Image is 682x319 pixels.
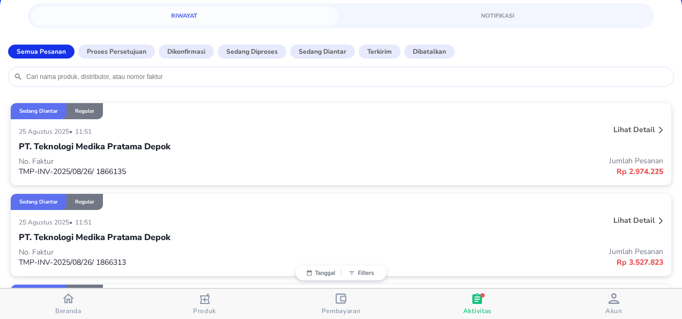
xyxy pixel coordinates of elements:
p: Sedang diproses [226,47,278,56]
button: Dibatalkan [404,45,455,59]
button: Akun [546,289,682,319]
p: PT. Teknologi Medika Pratama Depok [19,231,171,244]
p: Sedang diantar [299,47,346,56]
p: 11:51 [75,127,94,136]
p: 25 Agustus 2025 • [19,127,75,136]
button: Filters [341,270,381,276]
p: TMP-INV-2025/08/26/ 1866135 [19,166,341,177]
button: Terkirim [359,45,401,59]
button: Tanggal [301,270,341,276]
p: Sedang diantar [19,107,58,115]
p: Proses Persetujuan [87,47,146,56]
p: Terkirim [367,47,392,56]
span: Beranda [55,307,81,315]
p: 25 Agustus 2025 • [19,218,75,227]
p: Rp 2.974.225 [341,166,663,177]
button: Produk [136,289,272,319]
button: Pembayaran [273,289,409,319]
p: No. Faktur [19,247,341,257]
p: Jumlah Pesanan [341,247,663,257]
p: Rp 3.527.823 [341,257,663,268]
p: PT. Teknologi Medika Pratama Depok [19,140,171,153]
p: Jumlah Pesanan [341,156,663,166]
span: Riwayat [38,11,331,21]
a: Riwayat [31,6,338,26]
p: Reguler [75,107,94,115]
button: Proses Persetujuan [78,45,155,59]
p: Lihat detail [613,125,655,135]
span: Notifikasi [351,11,644,21]
button: Sedang diantar [290,45,355,59]
span: Aktivitas [463,307,492,315]
button: Aktivitas [409,289,545,319]
p: No. Faktur [19,156,341,166]
button: Dikonfirmasi [159,45,214,59]
input: Cari nama produk, distributor, atau nomor faktur [25,73,668,81]
span: Akun [605,307,622,315]
p: TMP-INV-2025/08/26/ 1866313 [19,257,341,267]
p: Dikonfirmasi [167,47,205,56]
p: Lihat detail [613,215,655,226]
p: Sedang diantar [19,198,58,206]
p: Reguler [75,198,94,206]
p: Dibatalkan [413,47,446,56]
button: Semua Pesanan [8,45,75,59]
p: 11:51 [75,218,94,227]
div: simple tabs [28,3,655,26]
p: Semua Pesanan [17,47,66,56]
button: Sedang diproses [218,45,286,59]
span: Produk [193,307,216,315]
span: Pembayaran [322,307,361,315]
a: Notifikasi [344,6,651,26]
